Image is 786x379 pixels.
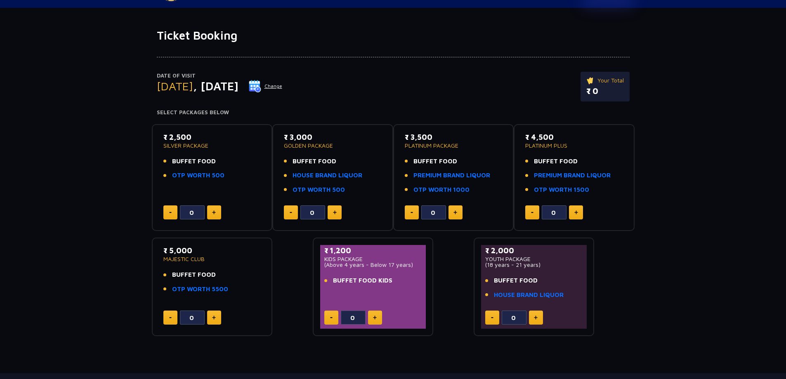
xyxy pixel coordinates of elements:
img: plus [453,210,457,214]
img: minus [169,317,172,318]
p: GOLDEN PACKAGE [284,143,382,148]
a: OTP WORTH 1000 [413,185,470,195]
p: (18 years - 21 years) [485,262,583,268]
p: ₹ 0 [586,85,624,97]
p: ₹ 2,000 [485,245,583,256]
p: Your Total [586,76,624,85]
img: plus [373,315,377,320]
img: minus [290,212,292,213]
a: OTP WORTH 5500 [172,285,228,294]
span: BUFFET FOOD [534,157,578,166]
img: minus [411,212,413,213]
span: [DATE] [157,79,193,93]
p: ₹ 2,500 [163,132,261,143]
span: BUFFET FOOD [413,157,457,166]
p: ₹ 3,500 [405,132,503,143]
img: ticket [586,76,595,85]
img: minus [169,212,172,213]
button: Change [248,80,283,93]
img: minus [531,212,533,213]
a: OTP WORTH 500 [172,171,224,180]
h4: Select Packages Below [157,109,630,116]
span: BUFFET FOOD [494,276,538,285]
img: plus [574,210,578,214]
a: HOUSE BRAND LIQUOR [293,171,362,180]
p: PLATINUM PLUS [525,143,623,148]
h1: Ticket Booking [157,28,630,42]
img: plus [333,210,337,214]
a: HOUSE BRAND LIQUOR [494,290,564,300]
a: OTP WORTH 1500 [534,185,589,195]
p: KIDS PACKAGE [324,256,422,262]
a: PREMIUM BRAND LIQUOR [413,171,490,180]
img: minus [330,317,333,318]
p: SILVER PACKAGE [163,143,261,148]
p: ₹ 4,500 [525,132,623,143]
a: OTP WORTH 500 [293,185,345,195]
p: Date of Visit [157,72,283,80]
p: ₹ 1,200 [324,245,422,256]
img: plus [212,315,216,320]
p: PLATINUM PACKAGE [405,143,503,148]
span: BUFFET FOOD [293,157,336,166]
span: , [DATE] [193,79,238,93]
p: YOUTH PACKAGE [485,256,583,262]
a: PREMIUM BRAND LIQUOR [534,171,611,180]
img: minus [491,317,493,318]
p: (Above 4 years - Below 17 years) [324,262,422,268]
img: plus [212,210,216,214]
span: BUFFET FOOD [172,270,216,280]
span: BUFFET FOOD [172,157,216,166]
p: ₹ 3,000 [284,132,382,143]
img: plus [534,315,538,320]
span: BUFFET FOOD KIDS [333,276,392,285]
p: MAJESTIC CLUB [163,256,261,262]
p: ₹ 5,000 [163,245,261,256]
